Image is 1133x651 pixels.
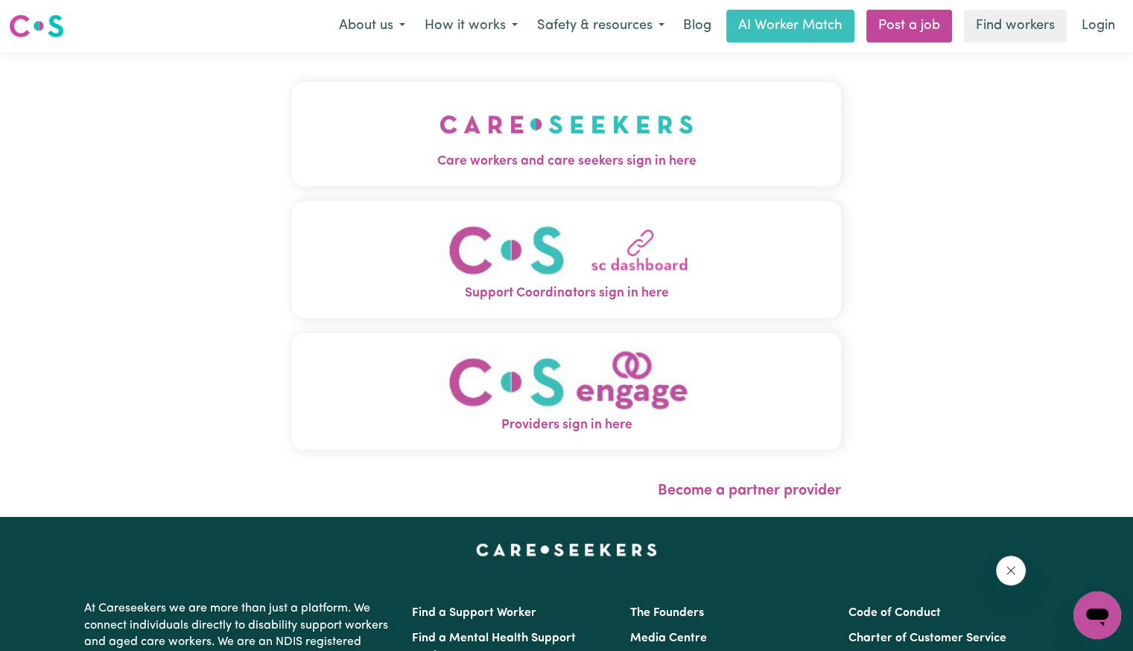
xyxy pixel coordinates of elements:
button: How it works [415,10,527,42]
a: Find workers [964,10,1067,42]
button: About us [329,10,415,42]
a: Blog [674,10,720,42]
button: Care workers and care seekers sign in here [292,82,841,186]
button: Safety & resources [527,10,674,42]
iframe: Close message [996,556,1026,585]
a: Find a Support Worker [412,607,536,619]
a: Careseekers logo [9,9,64,43]
iframe: Button to launch messaging window [1073,591,1121,639]
a: Post a job [866,10,952,42]
span: Care workers and care seekers sign in here [292,152,841,171]
a: Become a partner provider [658,483,841,498]
a: Login [1073,10,1124,42]
span: Support Coordinators sign in here [292,284,841,303]
span: Providers sign in here [292,416,841,435]
button: Providers sign in here [292,333,841,450]
button: Support Coordinators sign in here [292,201,841,318]
a: Media Centre [630,632,707,644]
a: Charter of Customer Service [848,632,1006,644]
a: Code of Conduct [848,607,941,619]
a: The Founders [630,607,704,619]
a: AI Worker Match [726,10,854,42]
img: Careseekers logo [9,13,64,39]
span: Need any help? [9,10,90,22]
a: Careseekers home page [476,544,657,556]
